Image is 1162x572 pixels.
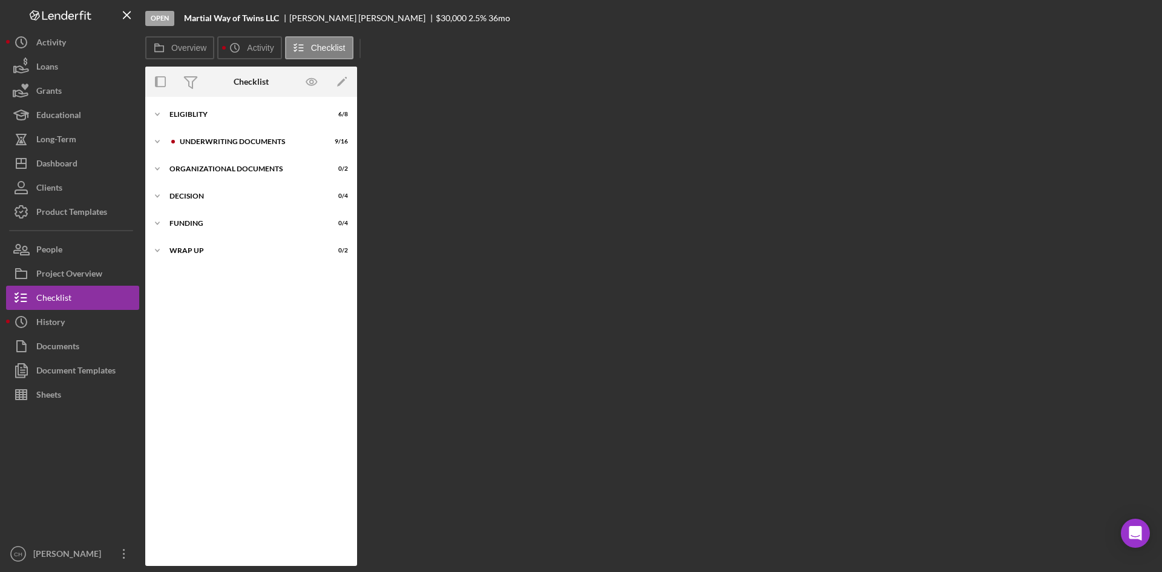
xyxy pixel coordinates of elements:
[36,54,58,82] div: Loans
[180,138,318,145] div: Underwriting Documents
[247,43,274,53] label: Activity
[326,111,348,118] div: 6 / 8
[36,310,65,337] div: History
[36,286,71,313] div: Checklist
[326,247,348,254] div: 0 / 2
[468,13,487,23] div: 2.5 %
[488,13,510,23] div: 36 mo
[6,383,139,407] button: Sheets
[326,220,348,227] div: 0 / 4
[436,13,467,23] span: $30,000
[6,127,139,151] button: Long-Term
[36,176,62,203] div: Clients
[6,358,139,383] button: Document Templates
[6,261,139,286] button: Project Overview
[30,542,109,569] div: [PERSON_NAME]
[36,127,76,154] div: Long-Term
[36,151,77,179] div: Dashboard
[169,192,318,200] div: Decision
[6,237,139,261] button: People
[36,383,61,410] div: Sheets
[6,200,139,224] button: Product Templates
[36,334,79,361] div: Documents
[36,30,66,58] div: Activity
[6,310,139,334] button: History
[6,79,139,103] button: Grants
[36,200,107,227] div: Product Templates
[36,237,62,265] div: People
[6,542,139,566] button: CH[PERSON_NAME]
[289,13,436,23] div: [PERSON_NAME] [PERSON_NAME]
[6,176,139,200] button: Clients
[14,551,22,557] text: CH
[311,43,346,53] label: Checklist
[217,36,281,59] button: Activity
[6,103,139,127] button: Educational
[6,54,139,79] button: Loans
[6,286,139,310] button: Checklist
[326,192,348,200] div: 0 / 4
[36,103,81,130] div: Educational
[169,247,318,254] div: Wrap up
[169,165,318,173] div: Organizational Documents
[36,358,116,386] div: Document Templates
[171,43,206,53] label: Overview
[145,36,214,59] button: Overview
[36,261,102,289] div: Project Overview
[145,11,174,26] div: Open
[169,111,318,118] div: Eligiblity
[326,138,348,145] div: 9 / 16
[184,13,279,23] b: Martial Way of Twins LLC
[36,79,62,106] div: Grants
[285,36,353,59] button: Checklist
[326,165,348,173] div: 0 / 2
[1121,519,1150,548] div: Open Intercom Messenger
[169,220,318,227] div: Funding
[6,30,139,54] button: Activity
[234,77,269,87] div: Checklist
[6,334,139,358] button: Documents
[6,151,139,176] button: Dashboard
